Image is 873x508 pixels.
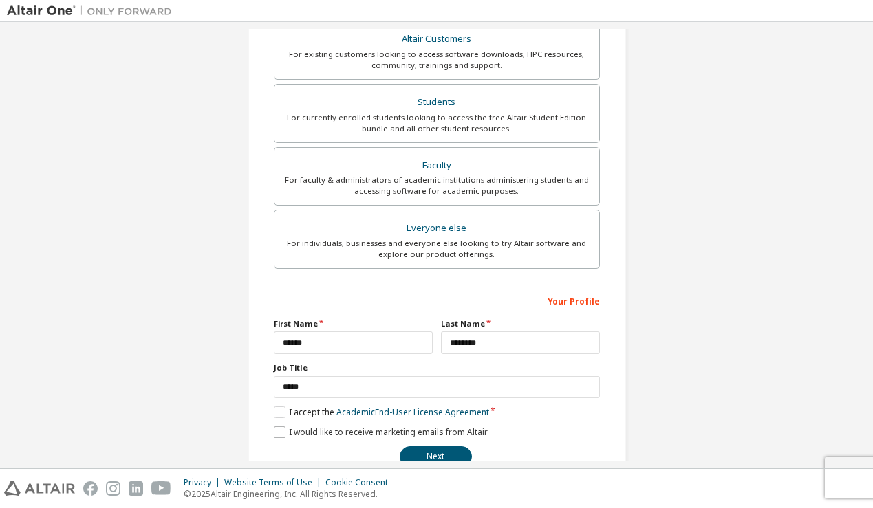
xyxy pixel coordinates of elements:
[283,238,591,260] div: For individuals, businesses and everyone else looking to try Altair software and explore our prod...
[274,426,488,438] label: I would like to receive marketing emails from Altair
[283,156,591,175] div: Faculty
[283,93,591,112] div: Students
[283,219,591,238] div: Everyone else
[283,175,591,197] div: For faculty & administrators of academic institutions administering students and accessing softwa...
[129,481,143,496] img: linkedin.svg
[184,488,396,500] p: © 2025 Altair Engineering, Inc. All Rights Reserved.
[106,481,120,496] img: instagram.svg
[184,477,224,488] div: Privacy
[7,4,179,18] img: Altair One
[441,318,600,329] label: Last Name
[283,112,591,134] div: For currently enrolled students looking to access the free Altair Student Edition bundle and all ...
[336,406,489,418] a: Academic End-User License Agreement
[274,289,600,311] div: Your Profile
[283,49,591,71] div: For existing customers looking to access software downloads, HPC resources, community, trainings ...
[274,318,433,329] label: First Name
[224,477,325,488] div: Website Terms of Use
[325,477,396,488] div: Cookie Consent
[274,362,600,373] label: Job Title
[4,481,75,496] img: altair_logo.svg
[283,30,591,49] div: Altair Customers
[83,481,98,496] img: facebook.svg
[274,406,489,418] label: I accept the
[400,446,472,467] button: Next
[151,481,171,496] img: youtube.svg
